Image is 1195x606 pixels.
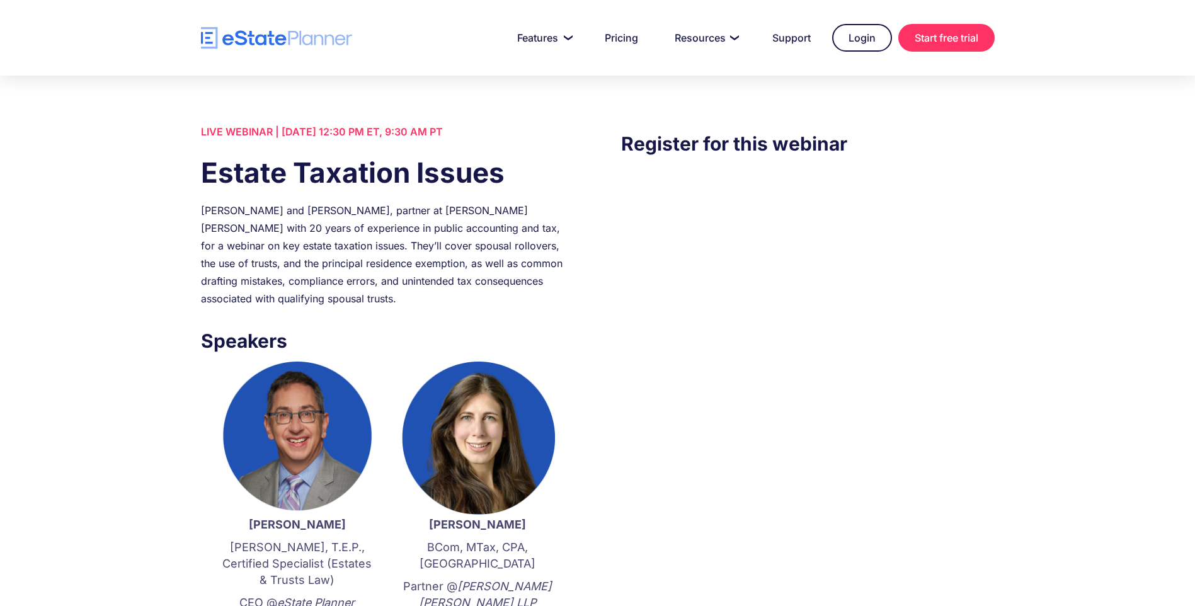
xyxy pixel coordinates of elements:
strong: [PERSON_NAME] [249,518,346,531]
div: [PERSON_NAME] and [PERSON_NAME], partner at [PERSON_NAME] [PERSON_NAME] with 20 years of experien... [201,202,574,307]
strong: [PERSON_NAME] [429,518,526,531]
a: Login [832,24,892,52]
a: Resources [660,25,751,50]
a: Start free trial [898,24,995,52]
div: LIVE WEBINAR | [DATE] 12:30 PM ET, 9:30 AM PT [201,123,574,140]
h3: Register for this webinar [621,129,994,158]
p: BCom, MTax, CPA, [GEOGRAPHIC_DATA] [400,539,555,572]
a: Pricing [590,25,653,50]
h1: Estate Taxation Issues [201,153,574,192]
h3: Speakers [201,326,574,355]
a: Features [502,25,583,50]
a: Support [757,25,826,50]
a: home [201,27,352,49]
p: [PERSON_NAME], T.E.P., Certified Specialist (Estates & Trusts Law) [220,539,375,588]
